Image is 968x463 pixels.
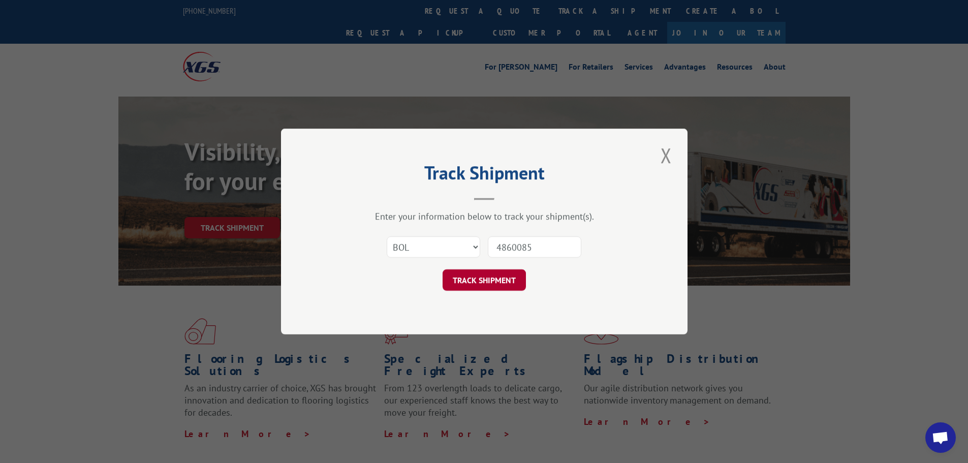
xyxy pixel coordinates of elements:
button: TRACK SHIPMENT [443,269,526,291]
a: Open chat [925,422,956,453]
input: Number(s) [488,236,581,258]
div: Enter your information below to track your shipment(s). [332,210,637,222]
h2: Track Shipment [332,166,637,185]
button: Close modal [658,141,675,169]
